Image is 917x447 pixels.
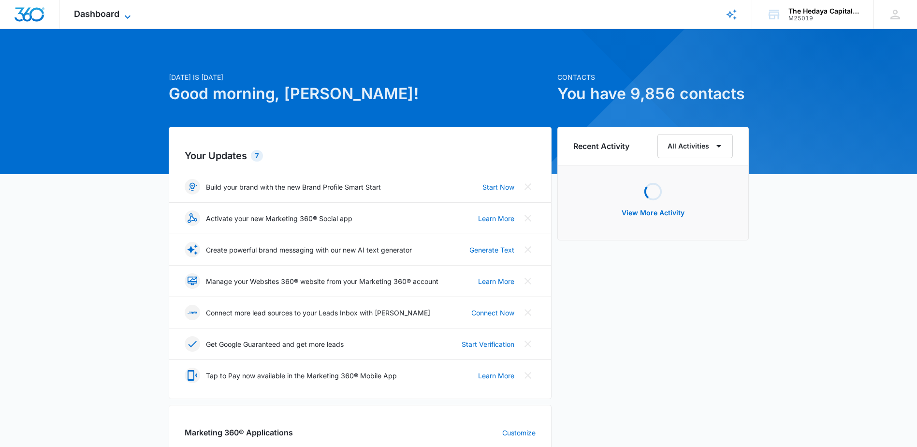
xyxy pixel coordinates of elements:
[573,140,629,152] h6: Recent Activity
[206,245,412,255] p: Create powerful brand messaging with our new AI text generator
[520,242,536,257] button: Close
[206,308,430,318] p: Connect more lead sources to your Leads Inbox with [PERSON_NAME]
[557,72,749,82] p: Contacts
[251,150,263,162] div: 7
[469,245,514,255] a: Generate Text
[520,210,536,226] button: Close
[788,7,859,15] div: account name
[478,276,514,286] a: Learn More
[206,276,438,286] p: Manage your Websites 360® website from your Marketing 360® account
[520,273,536,289] button: Close
[557,82,749,105] h1: You have 9,856 contacts
[520,305,536,320] button: Close
[206,182,381,192] p: Build your brand with the new Brand Profile Smart Start
[520,336,536,352] button: Close
[612,201,694,224] button: View More Activity
[520,179,536,194] button: Close
[74,9,119,19] span: Dashboard
[462,339,514,349] a: Start Verification
[478,371,514,381] a: Learn More
[482,182,514,192] a: Start Now
[185,149,536,163] h2: Your Updates
[478,213,514,223] a: Learn More
[169,72,552,82] p: [DATE] is [DATE]
[206,213,352,223] p: Activate your new Marketing 360® Social app
[788,15,859,22] div: account id
[502,428,536,438] a: Customize
[657,134,733,158] button: All Activities
[520,368,536,383] button: Close
[185,427,293,438] h2: Marketing 360® Applications
[471,308,514,318] a: Connect Now
[206,371,397,381] p: Tap to Pay now available in the Marketing 360® Mobile App
[206,339,344,349] p: Get Google Guaranteed and get more leads
[169,82,552,105] h1: Good morning, [PERSON_NAME]!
